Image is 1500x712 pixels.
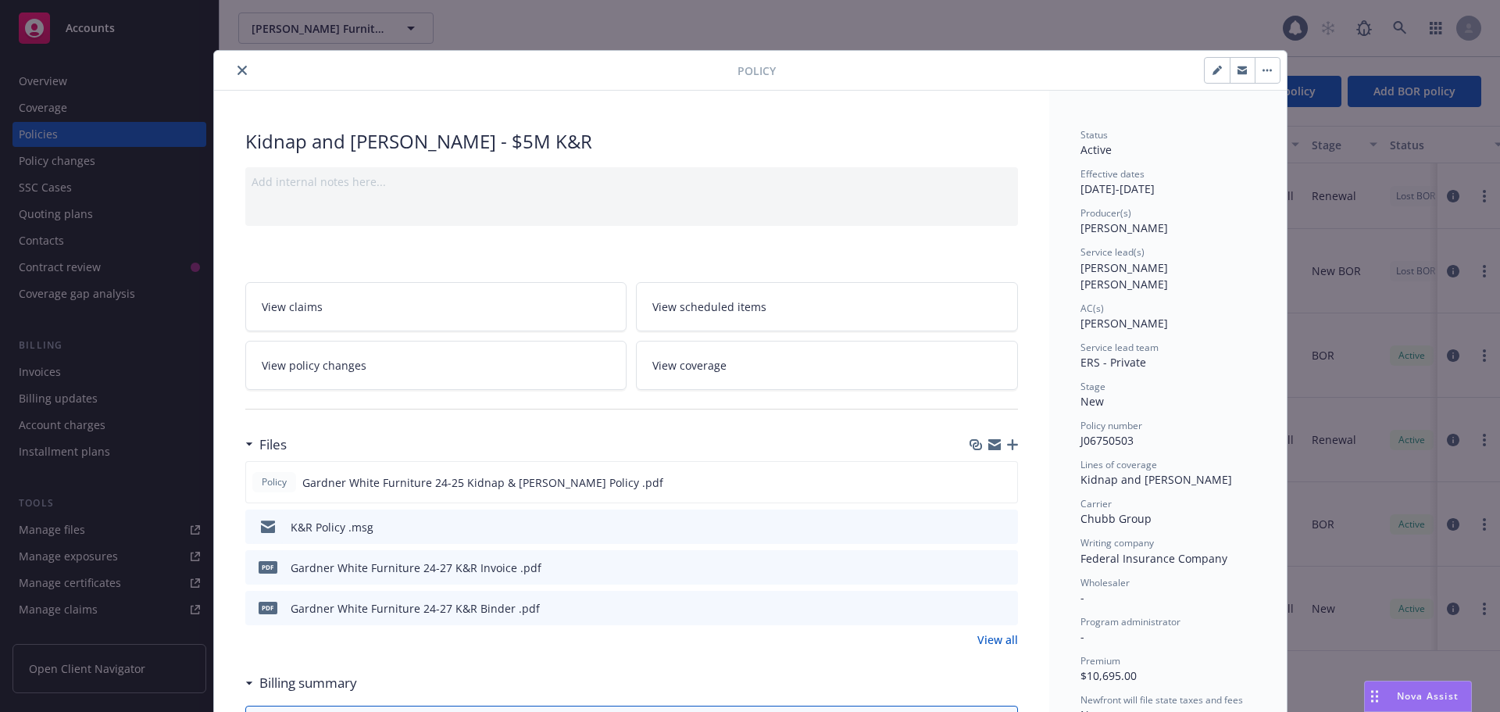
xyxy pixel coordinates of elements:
[1080,615,1180,628] span: Program administrator
[998,519,1012,535] button: preview file
[1080,167,1255,197] div: [DATE] - [DATE]
[1080,629,1084,644] span: -
[1080,654,1120,667] span: Premium
[998,600,1012,617] button: preview file
[291,600,540,617] div: Gardner White Furniture 24-27 K&R Binder .pdf
[245,673,357,693] div: Billing summary
[1080,142,1112,157] span: Active
[1080,472,1232,487] span: Kidnap and [PERSON_NAME]
[262,357,366,374] span: View policy changes
[259,673,357,693] h3: Billing summary
[1080,419,1142,432] span: Policy number
[1080,394,1104,409] span: New
[1080,693,1243,707] span: Newfront will file state taxes and fees
[291,519,373,535] div: K&R Policy .msg
[1080,316,1168,331] span: [PERSON_NAME]
[997,474,1011,491] button: preview file
[1397,689,1459,703] span: Nova Assist
[245,128,1018,155] div: Kidnap and [PERSON_NAME] - $5M K&R
[1080,260,1171,292] span: [PERSON_NAME] [PERSON_NAME]
[262,299,323,315] span: View claims
[1080,497,1112,510] span: Carrier
[972,474,984,491] button: download file
[245,341,627,390] a: View policy changes
[1080,355,1146,370] span: ERS - Private
[259,475,290,489] span: Policy
[1080,551,1227,566] span: Federal Insurance Company
[977,631,1018,648] a: View all
[259,602,277,614] span: pdf
[1365,682,1384,711] div: Drag to move
[973,519,985,535] button: download file
[291,560,541,576] div: Gardner White Furniture 24-27 K&R Invoice .pdf
[1080,302,1104,315] span: AC(s)
[652,299,766,315] span: View scheduled items
[1080,206,1131,220] span: Producer(s)
[1080,590,1084,605] span: -
[259,561,277,573] span: pdf
[1364,681,1472,712] button: Nova Assist
[1080,536,1154,549] span: Writing company
[302,474,663,491] span: Gardner White Furniture 24-25 Kidnap & [PERSON_NAME] Policy .pdf
[1080,511,1152,526] span: Chubb Group
[636,282,1018,331] a: View scheduled items
[1080,220,1168,235] span: [PERSON_NAME]
[973,600,985,617] button: download file
[245,282,627,331] a: View claims
[1080,167,1145,181] span: Effective dates
[973,560,985,576] button: download file
[252,174,1012,190] div: Add internal notes here...
[1080,576,1130,589] span: Wholesaler
[1080,668,1137,683] span: $10,695.00
[652,357,727,374] span: View coverage
[737,63,776,79] span: Policy
[998,560,1012,576] button: preview file
[233,61,252,80] button: close
[245,435,287,455] div: Files
[1080,341,1159,354] span: Service lead team
[259,435,287,455] h3: Files
[1080,433,1134,448] span: J06750503
[636,341,1018,390] a: View coverage
[1080,380,1105,393] span: Stage
[1080,458,1157,471] span: Lines of coverage
[1080,128,1108,141] span: Status
[1080,245,1145,259] span: Service lead(s)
